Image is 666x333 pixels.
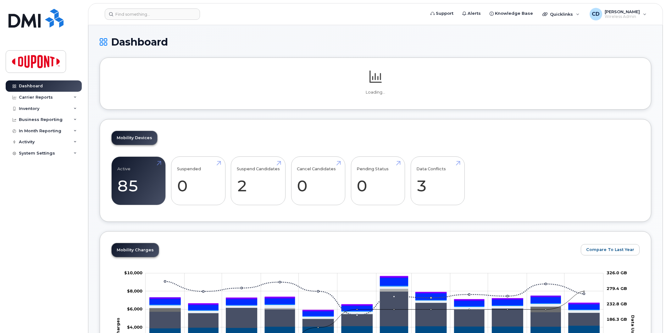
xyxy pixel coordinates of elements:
tspan: 279.4 GB [607,286,627,291]
g: $0 [127,288,142,293]
tspan: $10,000 [124,270,142,275]
tspan: $4,000 [127,325,142,330]
p: Loading... [111,90,640,95]
tspan: $6,000 [127,306,142,311]
tspan: 232.8 GB [607,301,627,306]
a: Mobility Devices [112,131,157,145]
h1: Dashboard [100,36,651,47]
tspan: 186.3 GB [607,317,627,322]
tspan: $8,000 [127,288,142,293]
a: Mobility Charges [112,243,159,257]
a: Data Conflicts 3 [416,160,459,202]
a: Suspended 0 [177,160,219,202]
g: $0 [124,270,142,275]
g: $0 [127,306,142,311]
button: Compare To Last Year [581,244,640,255]
a: Active 85 [117,160,160,202]
g: $0 [127,325,142,330]
a: Suspend Candidates 2 [237,160,280,202]
tspan: 326.0 GB [607,270,627,275]
g: Roaming [150,292,600,328]
a: Cancel Candidates 0 [297,160,339,202]
a: Pending Status 0 [357,160,399,202]
span: Compare To Last Year [586,247,634,253]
